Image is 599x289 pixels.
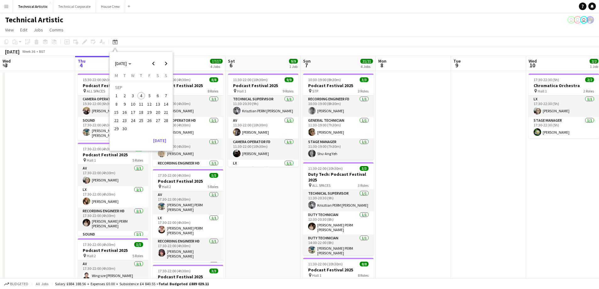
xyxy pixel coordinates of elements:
[162,108,170,116] span: 21
[303,190,374,211] app-card-role: Technical Supervisor1/111:30-20:30 (9h)Krisztian PERM [PERSON_NAME]
[154,100,162,108] span: 13
[21,49,36,54] span: Week 36
[303,267,374,273] h3: Podcast Festival 2025
[120,116,129,125] button: 23-09-2025
[121,108,129,116] span: 16
[112,100,120,108] button: 08-09-2025
[285,77,293,82] span: 9/9
[78,186,148,208] app-card-role: LX1/117:30-22:00 (4h30m)[PERSON_NAME]
[153,117,223,138] app-card-role: Camera Operator HD1/117:30-22:00 (4h30m)[PERSON_NAME]
[586,16,594,24] app-user-avatar: Zubair PERM Dhalla
[158,173,191,178] span: 17:30-22:00 (4h30m)
[34,27,43,33] span: Jobs
[228,83,298,88] h3: Podcast Festival 2025
[529,83,599,88] h3: Chromatica Orchestra
[157,73,159,78] span: S
[137,92,145,100] span: 4
[529,96,599,117] app-card-role: LX1/117:30-22:30 (5h)[PERSON_NAME]
[158,269,191,273] span: 17:30-22:00 (4h30m)
[360,166,369,171] span: 3/3
[145,92,153,100] button: 05-09-2025
[162,184,171,189] span: Hall 2
[158,281,209,286] span: Total Budgeted £889 029.11
[228,138,298,160] app-card-role: Camera Operator FD1/111:30-22:00 (10h30m)[PERSON_NAME]
[303,171,374,183] h3: Duty Tech: Podcast Festival 2025
[360,77,369,82] span: 3/3
[13,0,53,13] button: Technical Artistic
[358,183,369,188] span: 3 Roles
[113,117,120,124] span: 22
[78,247,148,253] h3: Podcast Festival 2025
[120,125,129,133] button: 30-09-2025
[160,57,172,70] button: Next month
[120,108,129,116] button: 16-09-2025
[112,108,120,116] button: 15-09-2025
[5,15,63,25] h1: Technical Artistic
[113,58,134,69] button: Choose month and year
[590,59,598,64] span: 2/2
[87,158,96,163] span: Hall 1
[153,96,223,117] app-card-role: AV1/117:30-22:00 (4h30m)[PERSON_NAME]
[146,92,153,100] span: 5
[165,73,167,78] span: S
[308,77,341,82] span: 10:30-19:00 (8h30m)
[358,273,369,278] span: 8 Roles
[158,77,191,82] span: 17:30-22:00 (4h30m)
[208,184,218,189] span: 5 Roles
[580,16,588,24] app-user-avatar: Liveforce Admin
[115,73,118,78] span: M
[302,62,311,69] span: 7
[529,74,599,138] app-job-card: 17:30-22:30 (5h)2/2Chromatica Orchestra Hall 12 RolesLX1/117:30-22:30 (5h)[PERSON_NAME]Stage Mana...
[154,92,162,100] span: 6
[303,58,311,64] span: Sun
[162,108,170,116] button: 21-09-2025
[377,62,386,69] span: 8
[153,178,223,184] h3: Podcast Festival 2025
[132,158,143,163] span: 5 Roles
[228,117,298,138] app-card-role: AV1/111:30-22:00 (10h30m)[PERSON_NAME]
[145,108,153,116] button: 19-09-2025
[137,117,145,124] span: 25
[137,108,145,116] span: 18
[120,100,129,108] button: 09-09-2025
[140,73,142,78] span: T
[137,100,145,108] button: 11-09-2025
[129,117,137,124] span: 24
[5,27,14,33] span: View
[146,100,153,108] span: 12
[78,260,148,282] app-card-role: AV1/117:30-22:00 (4h30m)Wing sze [PERSON_NAME]
[113,108,120,116] span: 15
[590,64,598,69] div: 1 Job
[153,169,223,262] app-job-card: 17:30-22:00 (4h30m)5/5Podcast Festival 2025 Hall 25 RolesAV1/117:30-22:00 (4h30m)[PERSON_NAME] PE...
[78,208,148,231] app-card-role: Recording Engineer HD1/117:30-22:00 (4h30m)[PERSON_NAME] PERM [PERSON_NAME]
[162,100,170,108] span: 14
[78,117,148,140] app-card-role: Sound1/117:30-22:00 (4h30m)[PERSON_NAME] PERM [PERSON_NAME]
[112,125,120,133] button: 29-09-2025
[153,74,223,167] div: 17:30-22:00 (4h30m)8/8Podcast Festival 2025 Hall 18 RolesAV1/117:30-22:00 (4h30m)[PERSON_NAME]Cam...
[528,62,537,69] span: 10
[145,116,153,125] button: 26-09-2025
[121,92,129,100] span: 2
[137,108,145,116] button: 18-09-2025
[289,59,298,64] span: 9/9
[303,235,374,258] app-card-role: Duty Technician1/114:00-22:00 (8h)[PERSON_NAME] PERM [PERSON_NAME]
[312,273,321,278] span: Hall 1
[78,231,148,252] app-card-role: Sound1/1
[78,83,148,88] h3: Podcast Festival Filming
[129,108,137,116] button: 17-09-2025
[208,89,218,93] span: 8 Roles
[534,77,559,82] span: 17:30-22:30 (5h)
[378,58,386,64] span: Mon
[129,100,137,108] span: 10
[113,92,120,100] span: 1
[10,282,28,286] span: Budgeted
[210,59,223,64] span: 17/17
[49,27,64,33] span: Comms
[78,74,148,140] app-job-card: 15:30-22:00 (6h30m)2/2Podcast Festival Filming ALL SPACES2 RolesCamera Operator FD1/115:30-22:00 ...
[145,100,153,108] button: 12-09-2025
[154,108,162,116] span: 20
[129,108,137,116] span: 17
